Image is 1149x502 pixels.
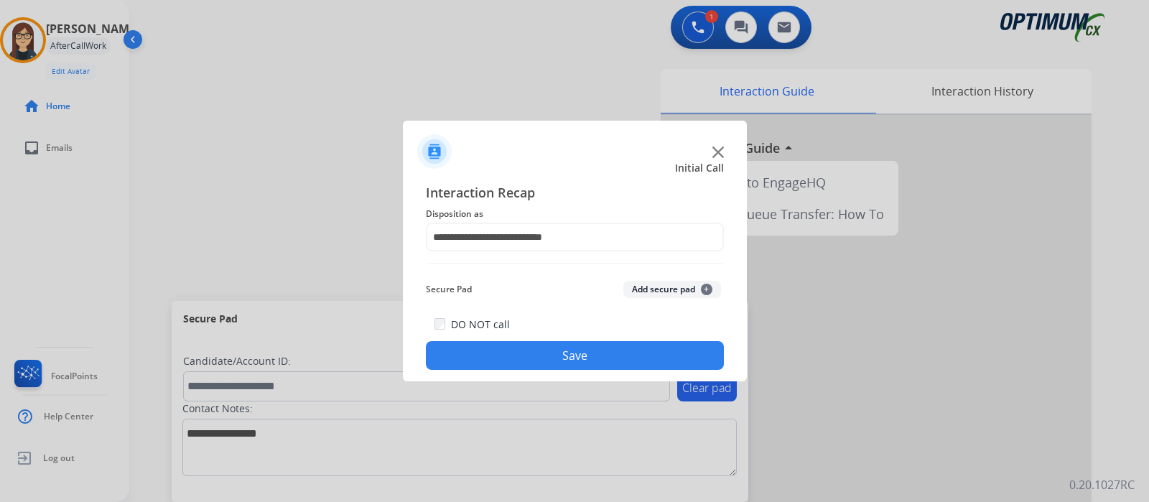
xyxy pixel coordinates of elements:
button: Save [426,341,724,370]
span: Initial Call [675,161,724,175]
button: Add secure pad+ [623,281,721,298]
label: DO NOT call [451,317,510,332]
span: Disposition as [426,205,724,223]
span: + [701,284,712,295]
img: contact-recap-line.svg [426,263,724,264]
span: Secure Pad [426,281,472,298]
img: contactIcon [417,134,452,169]
p: 0.20.1027RC [1069,476,1135,493]
span: Interaction Recap [426,182,724,205]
